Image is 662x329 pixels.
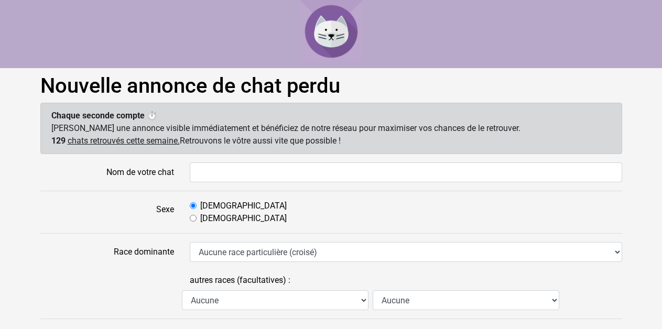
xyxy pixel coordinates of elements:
span: 129 [51,136,66,146]
label: [DEMOGRAPHIC_DATA] [200,200,287,212]
u: chats retrouvés cette semaine. [68,136,180,146]
label: autres races (facultatives) : [190,270,290,290]
h1: Nouvelle annonce de chat perdu [40,73,622,98]
input: [DEMOGRAPHIC_DATA] [190,215,197,222]
label: Race dominante [32,242,182,262]
div: [PERSON_NAME] une annonce visible immédiatement et bénéficiez de notre réseau pour maximiser vos ... [40,103,622,154]
label: Nom de votre chat [32,162,182,182]
strong: Chaque seconde compte ⏱️ [51,111,157,120]
input: [DEMOGRAPHIC_DATA] [190,202,197,209]
label: Sexe [32,200,182,225]
label: [DEMOGRAPHIC_DATA] [200,212,287,225]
